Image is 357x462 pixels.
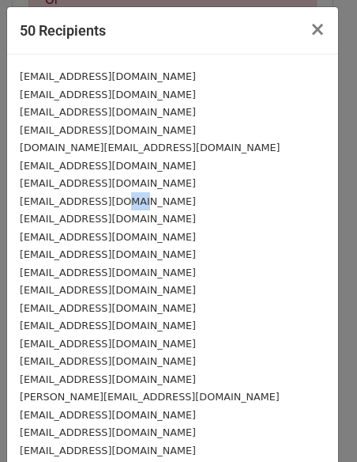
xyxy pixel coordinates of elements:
[278,386,357,462] iframe: Chat Widget
[20,302,196,314] small: [EMAIL_ADDRESS][DOMAIN_NAME]
[20,320,196,331] small: [EMAIL_ADDRESS][DOMAIN_NAME]
[20,267,196,278] small: [EMAIL_ADDRESS][DOMAIN_NAME]
[20,409,196,421] small: [EMAIL_ADDRESS][DOMAIN_NAME]
[20,142,280,153] small: [DOMAIN_NAME][EMAIL_ADDRESS][DOMAIN_NAME]
[20,338,196,350] small: [EMAIL_ADDRESS][DOMAIN_NAME]
[20,355,196,367] small: [EMAIL_ADDRESS][DOMAIN_NAME]
[20,373,196,385] small: [EMAIL_ADDRESS][DOMAIN_NAME]
[310,18,325,40] span: ×
[20,231,196,243] small: [EMAIL_ADDRESS][DOMAIN_NAME]
[20,248,196,260] small: [EMAIL_ADDRESS][DOMAIN_NAME]
[20,445,196,456] small: [EMAIL_ADDRESS][DOMAIN_NAME]
[20,177,196,189] small: [EMAIL_ADDRESS][DOMAIN_NAME]
[20,124,196,136] small: [EMAIL_ADDRESS][DOMAIN_NAME]
[20,160,196,172] small: [EMAIL_ADDRESS][DOMAIN_NAME]
[20,426,196,438] small: [EMAIL_ADDRESS][DOMAIN_NAME]
[20,70,196,82] small: [EMAIL_ADDRESS][DOMAIN_NAME]
[20,284,196,296] small: [EMAIL_ADDRESS][DOMAIN_NAME]
[297,7,338,51] button: Close
[20,20,106,41] h5: 50 Recipients
[20,213,196,225] small: [EMAIL_ADDRESS][DOMAIN_NAME]
[20,106,196,118] small: [EMAIL_ADDRESS][DOMAIN_NAME]
[20,195,196,207] small: [EMAIL_ADDRESS][DOMAIN_NAME]
[20,89,196,100] small: [EMAIL_ADDRESS][DOMAIN_NAME]
[20,391,280,403] small: [PERSON_NAME][EMAIL_ADDRESS][DOMAIN_NAME]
